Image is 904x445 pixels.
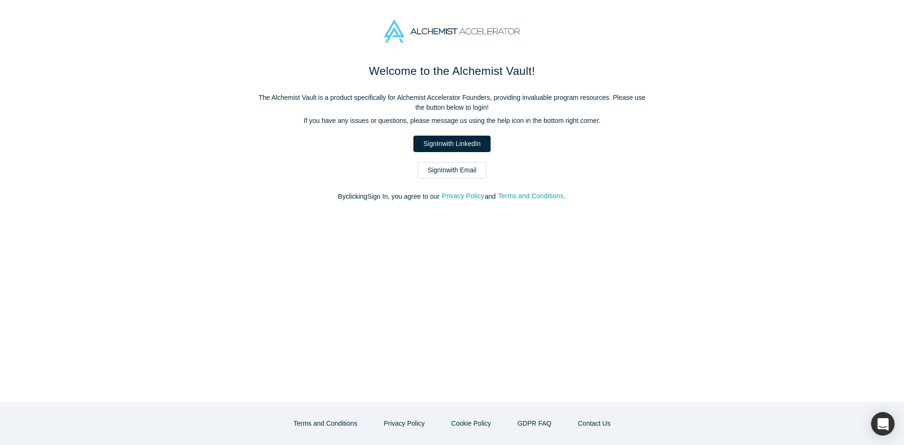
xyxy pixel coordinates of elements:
button: Terms and Conditions [498,191,565,202]
a: SignInwith LinkedIn [413,136,490,152]
a: GDPR FAQ [508,415,561,432]
button: Contact Us [568,415,620,432]
button: Terms and Conditions [284,415,367,432]
button: Privacy Policy [374,415,435,432]
p: The Alchemist Vault is a product specifically for Alchemist Accelerator Founders, providing inval... [254,93,650,113]
img: Alchemist Accelerator Logo [384,20,520,43]
h1: Welcome to the Alchemist Vault! [254,63,650,80]
button: Cookie Policy [441,415,501,432]
p: By clicking Sign In , you agree to our and . [254,192,650,202]
button: Privacy Policy [441,191,484,202]
a: SignInwith Email [418,162,486,178]
p: If you have any issues or questions, please message us using the help icon in the bottom right co... [254,116,650,126]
